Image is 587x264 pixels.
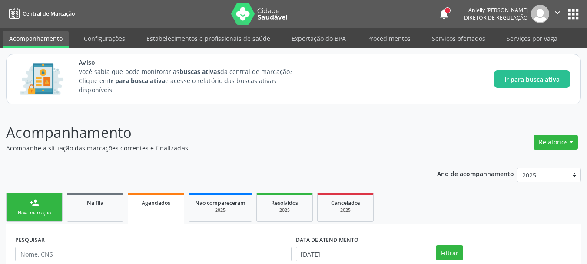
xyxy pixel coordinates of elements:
[140,31,276,46] a: Estabelecimentos e profissionais de saúde
[79,58,308,67] span: Aviso
[566,7,581,22] button: apps
[553,8,562,17] i: 
[142,199,170,207] span: Agendados
[271,199,298,207] span: Resolvidos
[179,67,220,76] strong: buscas ativas
[324,207,367,214] div: 2025
[494,70,570,88] button: Ir para busca ativa
[195,207,245,214] div: 2025
[426,31,491,46] a: Serviços ofertados
[504,75,560,84] span: Ir para busca ativa
[17,60,66,99] img: Imagem de CalloutCard
[6,144,408,153] p: Acompanhe a situação das marcações correntes e finalizadas
[501,31,564,46] a: Serviços por vaga
[30,198,39,207] div: person_add
[464,7,528,14] div: Anielly [PERSON_NAME]
[6,7,75,21] a: Central de Marcação
[531,5,549,23] img: img
[296,247,432,261] input: Selecione um intervalo
[534,135,578,150] button: Relatórios
[195,199,245,207] span: Não compareceram
[436,245,463,260] button: Filtrar
[87,199,103,207] span: Na fila
[331,199,360,207] span: Cancelados
[3,31,69,48] a: Acompanhamento
[296,233,358,247] label: DATA DE ATENDIMENTO
[13,210,56,216] div: Nova marcação
[15,247,292,261] input: Nome, CNS
[263,207,306,214] div: 2025
[361,31,417,46] a: Procedimentos
[23,10,75,17] span: Central de Marcação
[438,8,450,20] button: notifications
[6,122,408,144] p: Acompanhamento
[464,14,528,21] span: Diretor de regulação
[109,77,165,85] strong: Ir para busca ativa
[78,31,131,46] a: Configurações
[285,31,352,46] a: Exportação do BPA
[15,233,45,247] label: PESQUISAR
[549,5,566,23] button: 
[437,168,514,179] p: Ano de acompanhamento
[79,67,308,94] p: Você sabia que pode monitorar as da central de marcação? Clique em e acesse o relatório das busca...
